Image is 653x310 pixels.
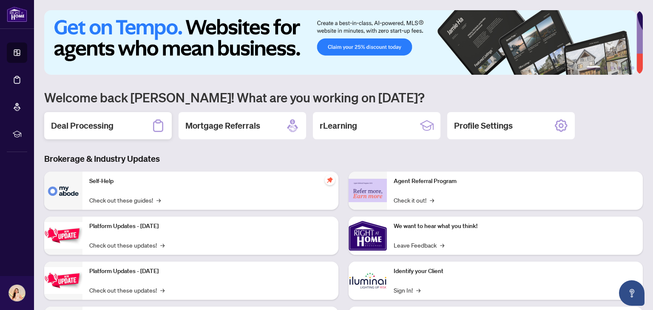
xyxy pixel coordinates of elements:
h2: Profile Settings [454,120,513,132]
a: Leave Feedback→ [394,240,444,250]
img: We want to hear what you think! [349,217,387,255]
span: → [430,195,434,205]
h2: Deal Processing [51,120,114,132]
button: 5 [624,66,627,70]
button: 3 [610,66,614,70]
img: Profile Icon [9,285,25,301]
span: → [160,285,165,295]
p: Platform Updates - [DATE] [89,222,332,231]
span: → [156,195,161,205]
h2: Mortgage Referrals [185,120,260,132]
p: Agent Referral Program [394,177,636,186]
p: Platform Updates - [DATE] [89,267,332,276]
h3: Brokerage & Industry Updates [44,153,643,165]
span: pushpin [325,175,335,185]
a: Check out these guides!→ [89,195,161,205]
a: Check it out!→ [394,195,434,205]
span: → [416,285,420,295]
img: Identify your Client [349,262,387,300]
a: Sign In!→ [394,285,420,295]
h1: Welcome back [PERSON_NAME]! What are you working on [DATE]? [44,89,643,105]
img: Slide 0 [44,10,636,75]
img: Platform Updates - July 8, 2025 [44,267,82,294]
a: Check out these updates!→ [89,285,165,295]
p: We want to hear what you think! [394,222,636,231]
button: 1 [587,66,600,70]
img: Agent Referral Program [349,179,387,202]
img: Self-Help [44,172,82,210]
h2: rLearning [320,120,357,132]
button: 2 [604,66,607,70]
span: → [440,240,444,250]
button: Open asap [619,280,644,306]
span: → [160,240,165,250]
img: logo [7,6,27,22]
img: Platform Updates - July 21, 2025 [44,222,82,249]
button: 6 [631,66,634,70]
a: Check out these updates!→ [89,240,165,250]
p: Identify your Client [394,267,636,276]
button: 4 [617,66,621,70]
p: Self-Help [89,177,332,186]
